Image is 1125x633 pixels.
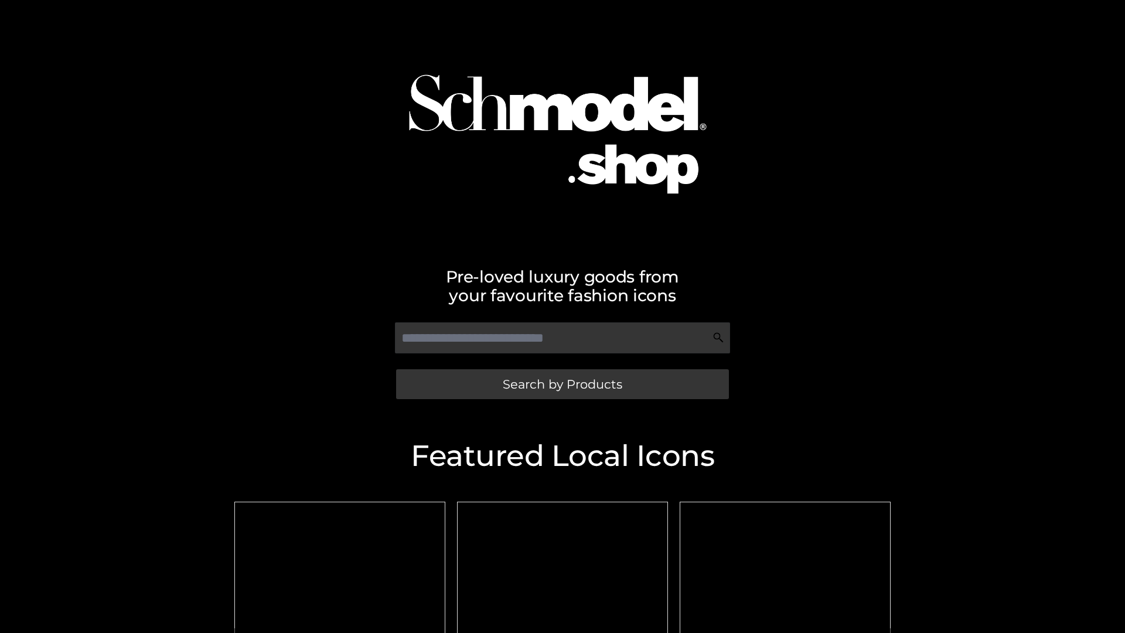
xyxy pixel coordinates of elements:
a: Search by Products [396,369,729,399]
h2: Featured Local Icons​ [229,441,896,471]
span: Search by Products [503,378,622,390]
img: Search Icon [712,332,724,343]
h2: Pre-loved luxury goods from your favourite fashion icons [229,267,896,305]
